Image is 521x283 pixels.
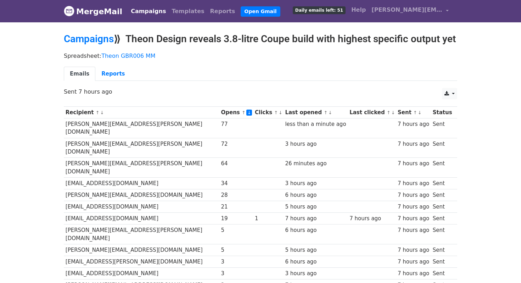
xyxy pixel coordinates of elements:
[246,110,252,116] a: ↓
[128,4,169,18] a: Campaigns
[64,4,122,19] a: MergeMail
[285,140,346,148] div: 3 hours ago
[369,3,452,20] a: [PERSON_NAME][EMAIL_ADDRESS][DOMAIN_NAME]
[221,270,251,278] div: 3
[398,215,429,223] div: 7 hours ago
[418,110,422,115] a: ↓
[64,88,457,95] p: Sent 7 hours ago
[398,270,429,278] div: 7 hours ago
[348,107,396,118] th: Last clicked
[328,110,332,115] a: ↓
[64,158,219,178] td: [PERSON_NAME][EMAIL_ADDRESS][PERSON_NAME][DOMAIN_NAME]
[221,120,251,128] div: 77
[253,107,283,118] th: Clicks
[207,4,238,18] a: Reports
[221,226,251,234] div: 5
[431,244,454,256] td: Sent
[285,120,346,128] div: less than a minute ago
[398,191,429,199] div: 7 hours ago
[349,215,394,223] div: 7 hours ago
[431,177,454,189] td: Sent
[431,107,454,118] th: Status
[285,258,346,266] div: 6 hours ago
[431,224,454,244] td: Sent
[431,256,454,268] td: Sent
[64,67,95,81] a: Emails
[221,160,251,168] div: 64
[398,140,429,148] div: 7 hours ago
[398,179,429,188] div: 7 hours ago
[64,189,219,201] td: [PERSON_NAME][EMAIL_ADDRESS][DOMAIN_NAME]
[221,140,251,148] div: 72
[64,244,219,256] td: [PERSON_NAME][EMAIL_ADDRESS][DOMAIN_NAME]
[371,6,442,14] span: [PERSON_NAME][EMAIL_ADDRESS][DOMAIN_NAME]
[285,246,346,254] div: 5 hours ago
[431,158,454,178] td: Sent
[64,224,219,244] td: [PERSON_NAME][EMAIL_ADDRESS][PERSON_NAME][DOMAIN_NAME]
[431,138,454,158] td: Sent
[100,110,104,115] a: ↓
[96,110,100,115] a: ↑
[255,215,282,223] div: 1
[279,110,282,115] a: ↓
[285,226,346,234] div: 6 hours ago
[95,67,131,81] a: Reports
[398,203,429,211] div: 7 hours ago
[169,4,207,18] a: Templates
[431,118,454,138] td: Sent
[324,110,327,115] a: ↑
[290,3,348,17] a: Daily emails left: 51
[348,3,369,17] a: Help
[64,52,457,60] p: Spreadsheet:
[285,160,346,168] div: 26 minutes ago
[64,268,219,279] td: [EMAIL_ADDRESS][DOMAIN_NAME]
[285,203,346,211] div: 5 hours ago
[431,213,454,224] td: Sent
[101,52,156,59] a: Theon GBR006 MM
[64,213,219,224] td: [EMAIL_ADDRESS][DOMAIN_NAME]
[284,107,348,118] th: Last opened
[64,107,219,118] th: Recipient
[219,107,253,118] th: Opens
[64,33,114,45] a: Campaigns
[221,215,251,223] div: 19
[64,6,74,16] img: MergeMail logo
[391,110,395,115] a: ↓
[64,177,219,189] td: [EMAIL_ADDRESS][DOMAIN_NAME]
[398,226,429,234] div: 7 hours ago
[398,120,429,128] div: 7 hours ago
[293,6,346,14] span: Daily emails left: 51
[387,110,391,115] a: ↑
[398,160,429,168] div: 7 hours ago
[431,268,454,279] td: Sent
[285,215,346,223] div: 7 hours ago
[64,138,219,158] td: [PERSON_NAME][EMAIL_ADDRESS][PERSON_NAME][DOMAIN_NAME]
[221,258,251,266] div: 3
[398,258,429,266] div: 7 hours ago
[221,246,251,254] div: 5
[64,256,219,268] td: [EMAIL_ADDRESS][PERSON_NAME][DOMAIN_NAME]
[413,110,417,115] a: ↑
[64,118,219,138] td: [PERSON_NAME][EMAIL_ADDRESS][PERSON_NAME][DOMAIN_NAME]
[274,110,278,115] a: ↑
[431,189,454,201] td: Sent
[486,249,521,283] iframe: Chat Widget
[64,201,219,213] td: [EMAIL_ADDRESS][DOMAIN_NAME]
[285,179,346,188] div: 3 hours ago
[241,6,280,17] a: Open Gmail
[285,270,346,278] div: 3 hours ago
[242,110,246,115] a: ↑
[221,191,251,199] div: 28
[431,201,454,213] td: Sent
[285,191,346,199] div: 6 hours ago
[398,246,429,254] div: 7 hours ago
[64,33,457,45] h2: ⟫ Theon Design reveals 3.8-litre Coupe build with highest specific output yet
[221,179,251,188] div: 34
[221,203,251,211] div: 21
[396,107,431,118] th: Sent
